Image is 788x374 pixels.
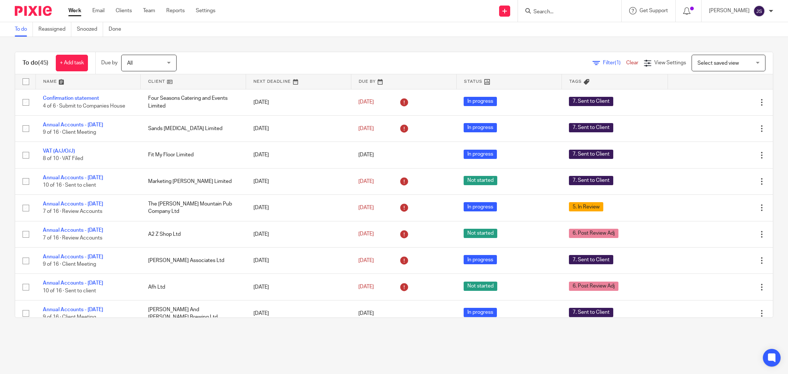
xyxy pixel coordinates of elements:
span: 7. Sent to Client [569,123,613,132]
span: 6. Post Review Adj [569,282,618,291]
td: Afh Ltd [141,274,246,300]
a: Clients [116,7,132,14]
td: A2 Z Shop Ltd [141,221,246,247]
td: Sands [MEDICAL_DATA] Limited [141,115,246,142]
h1: To do [23,59,48,67]
span: 6. Post Review Adj [569,229,618,238]
td: [DATE] [246,89,351,115]
span: [DATE] [358,205,374,210]
span: Not started [464,176,497,185]
span: [DATE] [358,258,374,263]
span: Get Support [639,8,668,13]
td: Four Seasons Catering and Events Limited [141,89,246,115]
span: In progress [464,150,497,159]
a: Confirmation statement [43,96,99,101]
a: VAT (A/J/O/J) [43,149,75,154]
span: 7. Sent to Client [569,150,613,159]
a: + Add task [56,55,88,71]
a: Annual Accounts - [DATE] [43,228,103,233]
span: Select saved view [697,61,739,66]
a: Email [92,7,105,14]
a: Annual Accounts - [DATE] [43,307,103,312]
span: [DATE] [358,284,374,289]
td: Fit My Floor Limited [141,142,246,168]
a: Settings [196,7,215,14]
p: [PERSON_NAME] [709,7,750,14]
td: [DATE] [246,300,351,326]
span: 7. Sent to Client [569,176,613,185]
span: Tags [569,79,582,84]
td: Marketing [PERSON_NAME] Limited [141,168,246,194]
a: Reports [166,7,185,14]
img: Pixie [15,6,52,16]
input: Search [533,9,599,16]
span: All [127,61,133,66]
td: [PERSON_NAME] And [PERSON_NAME] Brewing Ltd [141,300,246,326]
span: Not started [464,229,497,238]
span: 5. In Review [569,202,603,211]
td: [DATE] [246,142,351,168]
span: [DATE] [358,126,374,131]
td: [DATE] [246,115,351,142]
span: 7. Sent to Client [569,255,613,264]
a: Annual Accounts - [DATE] [43,280,103,286]
a: Team [143,7,155,14]
a: Annual Accounts - [DATE] [43,201,103,207]
a: To do [15,22,33,37]
a: Snoozed [77,22,103,37]
span: In progress [464,308,497,317]
span: [DATE] [358,100,374,105]
span: View Settings [654,60,686,65]
span: 9 of 16 · Client Meeting [43,262,96,267]
span: In progress [464,97,497,106]
span: 9 of 16 · Client Meeting [43,130,96,135]
span: 8 of 10 · VAT Filed [43,156,83,161]
span: [DATE] [358,311,374,316]
td: The [PERSON_NAME] Mountain Pub Company Ltd [141,195,246,221]
span: 7 of 16 · Review Accounts [43,235,102,241]
img: svg%3E [753,5,765,17]
a: Annual Accounts - [DATE] [43,175,103,180]
td: [DATE] [246,168,351,194]
span: In progress [464,202,497,211]
span: (45) [38,60,48,66]
span: [DATE] [358,152,374,157]
span: [DATE] [358,232,374,237]
td: [DATE] [246,221,351,247]
td: [DATE] [246,248,351,274]
span: In progress [464,123,497,132]
span: [DATE] [358,179,374,184]
a: Annual Accounts - [DATE] [43,254,103,259]
span: 10 of 16 · Sent to client [43,183,96,188]
span: 10 of 16 · Sent to client [43,288,96,293]
span: Filter [603,60,626,65]
p: Due by [101,59,117,67]
span: (1) [615,60,621,65]
a: Annual Accounts - [DATE] [43,122,103,127]
td: [PERSON_NAME] Associates Ltd [141,248,246,274]
span: 7. Sent to Client [569,97,613,106]
span: Not started [464,282,497,291]
a: Clear [626,60,638,65]
td: [DATE] [246,195,351,221]
span: 9 of 16 · Client Meeting [43,314,96,320]
a: Done [109,22,127,37]
a: Reassigned [38,22,71,37]
span: In progress [464,255,497,264]
span: 7. Sent to Client [569,308,613,317]
td: [DATE] [246,274,351,300]
span: 4 of 6 · Submit to Companies House [43,103,125,109]
a: Work [68,7,81,14]
span: 7 of 16 · Review Accounts [43,209,102,214]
